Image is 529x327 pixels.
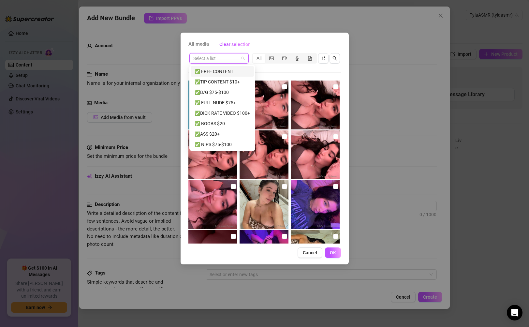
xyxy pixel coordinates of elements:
[298,247,322,258] button: Cancel
[325,247,341,258] button: OK
[188,230,237,279] img: media
[188,81,237,129] img: media
[214,39,256,50] button: Clear selection
[195,99,250,106] div: ✅ FULL NUDE $75+
[282,56,287,61] span: video-camera
[191,139,254,150] div: ✅ NIPS $75-$100
[191,97,254,108] div: ✅ FULL NUDE $75+
[188,180,237,229] img: media
[191,108,254,118] div: ✅DICK RATE VIDEO $100+
[240,81,288,129] img: media
[191,77,254,87] div: ✅TIP CONTENT $10+
[188,40,209,48] span: All media
[195,89,250,96] div: ✅B/G $75-$100
[240,180,288,229] img: media
[195,141,250,148] div: ✅ NIPS $75-$100
[191,118,254,129] div: ✅ BOOBS $20
[253,54,265,63] div: All
[318,53,329,64] button: sort-descending
[195,110,250,117] div: ✅DICK RATE VIDEO $100+
[240,130,288,179] img: media
[303,250,317,255] span: Cancel
[188,130,237,179] img: media
[252,53,317,64] div: segmented control
[291,180,340,229] img: media
[195,68,250,75] div: ✅ FREE CONTENT
[321,56,326,61] span: sort-descending
[332,56,337,61] span: search
[291,230,340,279] img: media
[308,56,312,61] span: file-gif
[191,87,254,97] div: ✅B/G $75-$100
[291,81,340,129] img: media
[291,130,340,179] img: media
[195,130,250,138] div: ✅ASS $20+
[240,230,288,279] img: media
[191,66,254,77] div: ✅ FREE CONTENT
[219,42,251,47] span: Clear selection
[507,305,522,320] div: Open Intercom Messenger
[195,78,250,85] div: ✅TIP CONTENT $10+
[330,250,336,255] span: OK
[195,120,250,127] div: ✅ BOOBS $20
[191,129,254,139] div: ✅ASS $20+
[269,56,274,61] span: picture
[295,56,300,61] span: audio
